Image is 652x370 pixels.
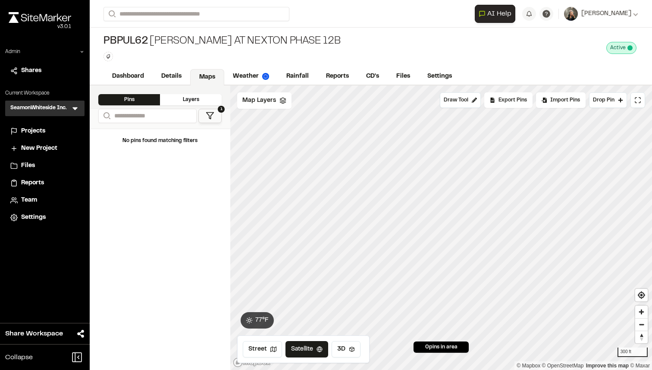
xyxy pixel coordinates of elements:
span: [PERSON_NAME] [581,9,631,19]
span: Active [610,44,626,52]
a: Files [388,68,419,85]
button: Zoom out [635,318,648,331]
img: rebrand.png [9,12,71,23]
span: Settings [21,213,46,222]
span: Drop Pin [593,96,614,104]
a: CD's [357,68,388,85]
a: Maps [190,69,224,85]
span: This project is active and counting against your active project count. [627,45,633,51]
a: Rainfall [278,68,317,85]
span: Projects [21,126,45,136]
div: Oh geez...please don't... [9,23,71,31]
button: 1 [198,109,222,123]
div: Layers [160,94,222,105]
img: precipai.png [262,73,269,80]
div: This project is active and counting against your active project count. [606,42,636,54]
button: [PERSON_NAME] [564,7,638,21]
button: 77°F [241,312,274,329]
a: Reports [317,68,357,85]
button: Find my location [635,289,648,301]
div: Open AI Assistant [475,5,519,23]
div: Pins [98,94,160,105]
a: Details [153,68,190,85]
div: No pins available to export [484,92,533,108]
a: Reports [10,178,79,188]
button: Satellite [285,341,328,357]
button: Zoom in [635,306,648,318]
button: Street [243,341,282,357]
a: New Project [10,144,79,153]
div: 300 ft [618,348,648,357]
a: Mapbox logo [233,357,271,367]
span: Import Pins [550,96,580,104]
span: Team [21,196,37,205]
canvas: Map [230,85,652,370]
button: 3D [332,341,360,357]
div: [PERSON_NAME] at Nexton Phase 12B [103,35,340,48]
a: Dashboard [103,68,153,85]
button: Open AI Assistant [475,5,515,23]
a: Projects [10,126,79,136]
p: Current Workspace [5,89,85,97]
button: Draw Tool [440,92,481,108]
p: Admin [5,48,20,56]
span: 0 pins in area [425,343,458,351]
button: Search [98,109,114,123]
a: Settings [419,68,461,85]
span: New Project [21,144,57,153]
a: Map feedback [586,363,629,369]
span: Reset bearing to north [635,331,648,343]
button: Drop Pin [589,92,627,108]
div: Import Pins into your project [536,92,586,108]
span: Shares [21,66,41,76]
button: Reset bearing to north [635,331,648,343]
a: Mapbox [517,363,540,369]
img: User [564,7,578,21]
span: PBPUL62 [103,35,148,48]
span: No pins found matching filters [122,139,197,143]
a: Team [10,196,79,205]
h3: SeamonWhiteside Inc. [10,104,67,113]
span: Map Layers [242,96,276,105]
span: Files [21,161,35,171]
span: Reports [21,178,44,188]
span: AI Help [487,9,511,19]
span: Share Workspace [5,329,63,339]
span: 1 [218,106,225,113]
span: Collapse [5,352,33,363]
span: Export Pins [498,96,527,104]
a: Weather [224,68,278,85]
a: Maxar [630,363,650,369]
a: Files [10,161,79,171]
a: Shares [10,66,79,76]
span: 77 ° F [255,316,269,325]
a: OpenStreetMap [542,363,584,369]
button: Search [103,7,119,21]
span: Draw Tool [444,96,468,104]
button: Edit Tags [103,52,113,61]
a: Settings [10,213,79,222]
